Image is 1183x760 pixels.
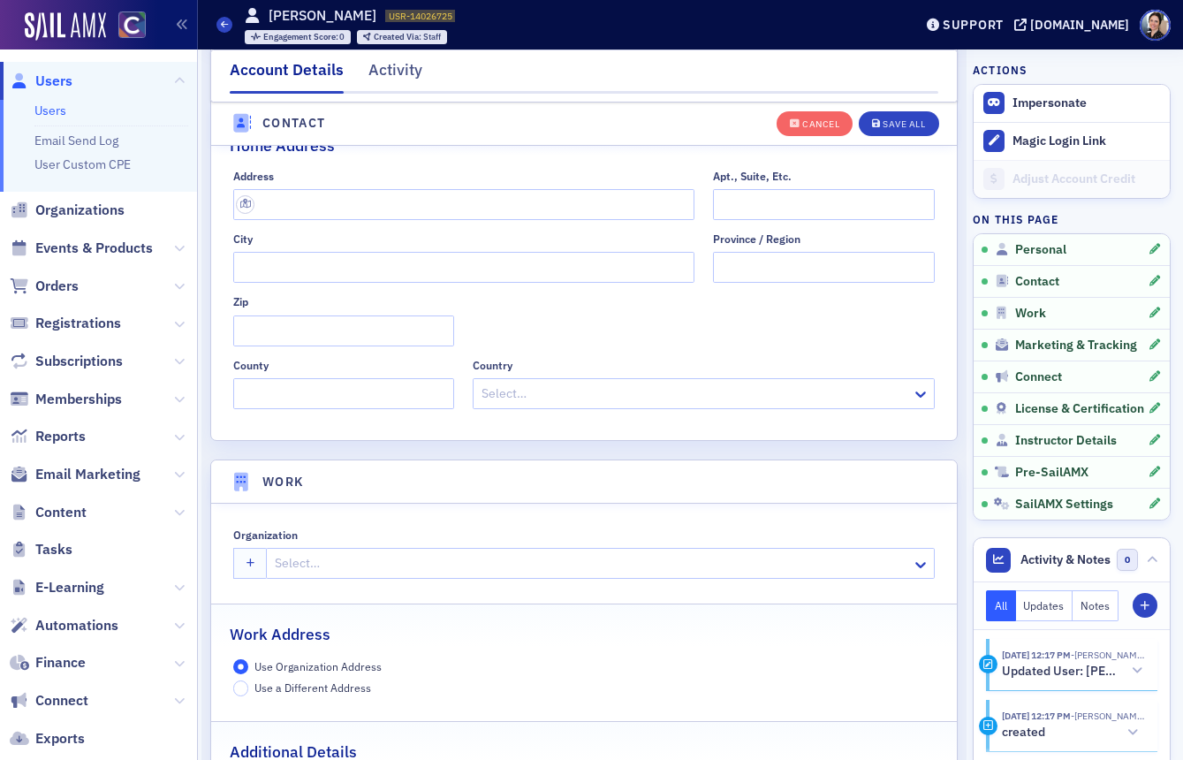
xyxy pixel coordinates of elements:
[35,653,86,673] span: Finance
[233,170,274,183] div: Address
[1015,401,1144,417] span: License & Certification
[1002,649,1071,661] time: 9/15/2025 12:17 PM
[35,729,85,749] span: Exports
[35,503,87,522] span: Content
[10,201,125,220] a: Organizations
[262,473,304,491] h4: Work
[233,528,298,542] div: Organization
[1015,465,1088,481] span: Pre-SailAMX
[10,314,121,333] a: Registrations
[10,653,86,673] a: Finance
[262,114,326,133] h4: Contact
[1016,590,1073,621] button: Updates
[10,729,85,749] a: Exports
[1071,649,1145,661] span: Pamela Galey-Coleman
[1002,724,1145,742] button: created
[1015,338,1137,353] span: Marketing & Tracking
[973,62,1028,78] h4: Actions
[233,659,249,675] input: Use Organization Address
[35,390,122,409] span: Memberships
[357,30,447,44] div: Created Via: Staff
[10,72,72,91] a: Users
[1012,133,1161,149] div: Magic Login Link
[35,352,123,371] span: Subscriptions
[368,58,422,91] div: Activity
[35,540,72,559] span: Tasks
[233,232,253,246] div: City
[1073,590,1119,621] button: Notes
[35,72,72,91] span: Users
[10,427,86,446] a: Reports
[230,58,344,94] div: Account Details
[245,30,352,44] div: Engagement Score: 0
[1030,17,1129,33] div: [DOMAIN_NAME]
[473,359,512,372] div: Country
[974,160,1170,198] a: Adjust Account Credit
[973,211,1171,227] h4: On this page
[1015,497,1113,513] span: SailAMX Settings
[35,239,153,258] span: Events & Products
[802,119,839,129] div: Cancel
[883,119,925,129] div: Save All
[10,352,123,371] a: Subscriptions
[35,616,118,635] span: Automations
[1012,95,1087,111] button: Impersonate
[1020,551,1111,569] span: Activity & Notes
[263,33,345,42] div: 0
[713,232,800,246] div: Province / Region
[34,133,118,148] a: Email Send Log
[10,390,122,409] a: Memberships
[1140,10,1171,41] span: Profile
[269,6,376,26] h1: [PERSON_NAME]
[1012,171,1161,187] div: Adjust Account Credit
[35,277,79,296] span: Orders
[35,201,125,220] span: Organizations
[10,239,153,258] a: Events & Products
[10,277,79,296] a: Orders
[35,314,121,333] span: Registrations
[35,427,86,446] span: Reports
[1117,549,1139,571] span: 0
[1014,19,1135,31] button: [DOMAIN_NAME]
[10,578,104,597] a: E-Learning
[1002,664,1122,680] h5: Updated User: [PERSON_NAME]
[35,578,104,597] span: E-Learning
[979,655,997,673] div: Activity
[35,465,140,484] span: Email Marketing
[1015,369,1062,385] span: Connect
[1015,433,1117,449] span: Instructor Details
[1002,710,1071,722] time: 9/15/2025 12:17 PM
[10,503,87,522] a: Content
[1015,306,1046,322] span: Work
[230,623,330,646] h2: Work Address
[974,122,1170,160] button: Magic Login Link
[254,680,371,695] span: Use a Different Address
[233,295,248,308] div: Zip
[374,31,423,42] span: Created Via :
[106,11,146,42] a: View Homepage
[1071,710,1145,722] span: Pamela Galey-Coleman
[10,540,72,559] a: Tasks
[263,31,340,42] span: Engagement Score :
[713,170,792,183] div: Apt., Suite, Etc.
[943,17,1004,33] div: Support
[1015,274,1059,290] span: Contact
[233,680,249,696] input: Use a Different Address
[986,590,1016,621] button: All
[25,12,106,41] img: SailAMX
[1002,662,1145,680] button: Updated User: [PERSON_NAME]
[10,616,118,635] a: Automations
[1015,242,1066,258] span: Personal
[979,717,997,735] div: Creation
[233,359,269,372] div: County
[34,103,66,118] a: Users
[35,691,88,711] span: Connect
[34,156,131,172] a: User Custom CPE
[10,465,140,484] a: Email Marketing
[374,33,441,42] div: Staff
[118,11,146,39] img: SailAMX
[859,110,938,135] button: Save All
[10,691,88,711] a: Connect
[230,134,335,157] h2: Home Address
